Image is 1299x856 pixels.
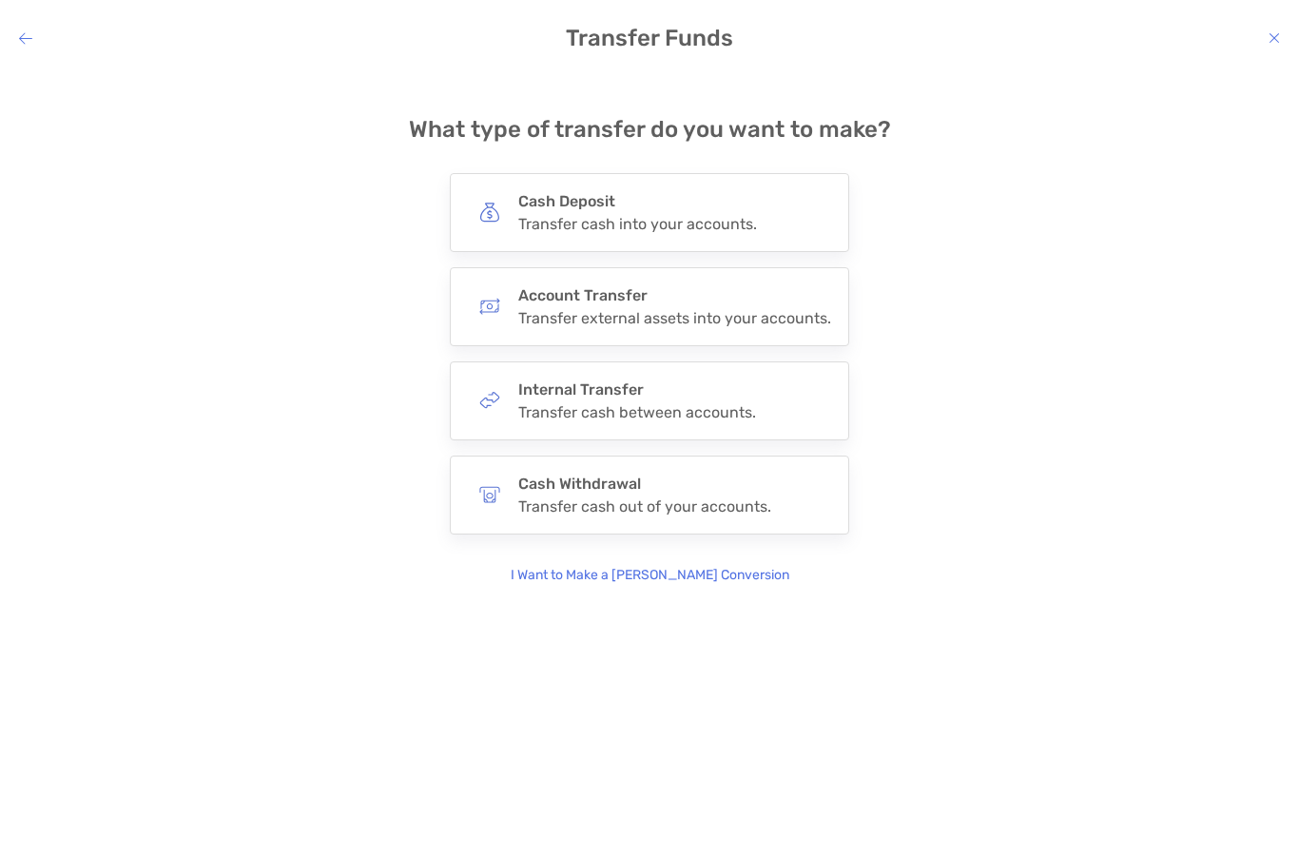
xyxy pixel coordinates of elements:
p: I Want to Make a [PERSON_NAME] Conversion [511,565,789,586]
div: Transfer cash out of your accounts. [518,497,771,516]
img: button icon [479,202,500,223]
div: Transfer external assets into your accounts. [518,309,831,327]
h4: Account Transfer [518,286,831,304]
h4: Internal Transfer [518,380,756,399]
div: Transfer cash between accounts. [518,403,756,421]
h4: Cash Deposit [518,192,757,210]
h4: Cash Withdrawal [518,475,771,493]
img: button icon [479,390,500,411]
img: button icon [479,296,500,317]
h4: What type of transfer do you want to make? [409,116,891,143]
img: button icon [479,484,500,505]
div: Transfer cash into your accounts. [518,215,757,233]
